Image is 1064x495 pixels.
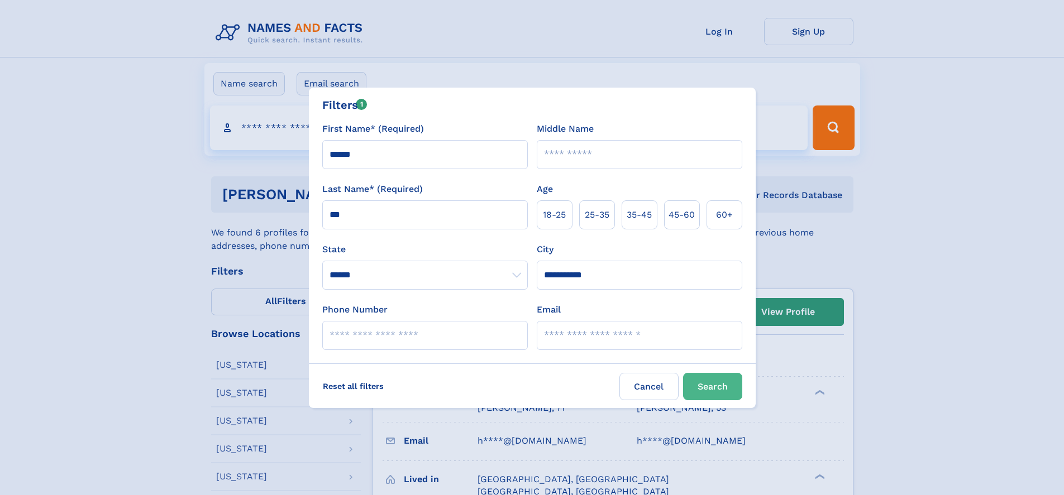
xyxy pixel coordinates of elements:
label: State [322,243,528,256]
label: City [537,243,554,256]
span: 18‑25 [543,208,566,222]
label: Phone Number [322,303,388,316]
span: 60+ [716,208,733,222]
label: Email [537,303,561,316]
label: Reset all filters [316,373,391,400]
label: Age [537,182,553,196]
label: Middle Name [537,122,594,136]
button: Search [683,373,742,400]
span: 45‑60 [669,208,695,222]
label: Cancel [619,373,679,400]
div: Filters [322,97,368,113]
span: 25‑35 [585,208,609,222]
span: 35‑45 [627,208,652,222]
label: First Name* (Required) [322,122,424,136]
label: Last Name* (Required) [322,182,423,196]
